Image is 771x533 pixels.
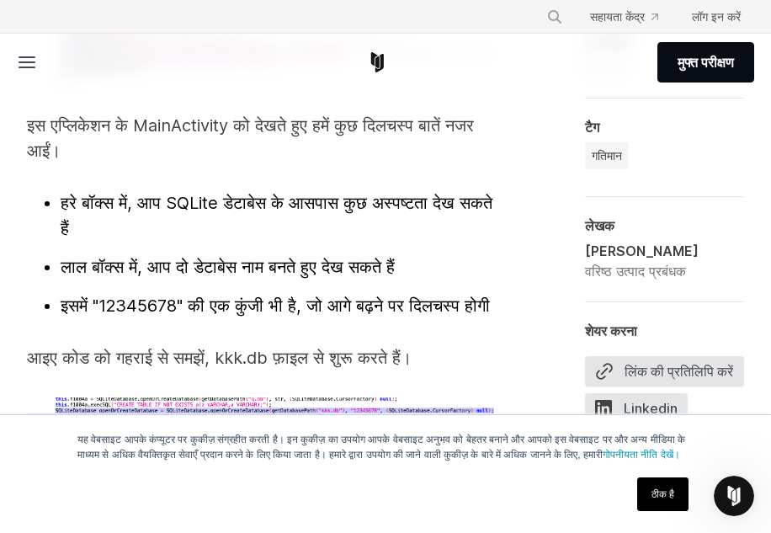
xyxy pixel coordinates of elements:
font: [PERSON_NAME] [585,243,699,259]
div: नेविगेशन मेनू [533,2,754,32]
iframe: इंटरकॉम लाइव चैट [714,476,754,516]
font: हरे बॉक्स में, आप SQLite डेटाबेस के आसपास कुछ अस्पष्टता देख सकते हैं [61,193,492,238]
font: वरिष्ठ उत्पाद प्रबंधक [585,263,686,280]
a: गोपनीयता नीति देखें। [603,449,680,461]
font: शेयर करना [585,322,637,339]
a: ठीक है [637,477,689,511]
button: खोज [540,2,570,32]
a: मुफ्त परीक्षण [657,42,754,83]
a: कोरेलियम होम [367,52,388,72]
a: Linkedin [585,393,698,430]
button: लिंक की प्रतिलिपि करें [585,356,744,386]
font: टैग [585,119,599,136]
font: इसमें "12345678" की एक कुंजी भी है, जो आगे बढ़ने पर दिलचस्प होगी [61,296,490,316]
img: kkk.db फ़ाइल का स्क्रीनशॉट [27,397,496,432]
font: सहायता केंद्र [590,9,645,24]
font: आइए कोड को गहराई से समझें, kkk.db फ़ाइल से शुरू करते हैं। [27,348,412,368]
font: ठीक है [651,488,674,500]
font: लेखक [585,217,614,234]
font: इस एप्लिकेशन के MainActivity को देखते हुए हमें कुछ दिलचस्प बातें नजर आईं। [27,115,474,161]
a: गतिमान [585,142,629,169]
font: Linkedin [624,400,678,417]
font: गतिमान [592,148,622,163]
font: लॉग इन करें [692,9,741,24]
font: यह वेबसाइट आपके कंप्यूटर पर कुकीज़ संग्रहीत करती है। इन कुकीज़ का उपयोग आपके वेबसाइट अनुभव को बेह... [77,434,685,461]
font: मुफ्त परीक्षण [678,54,734,71]
font: लाल बॉक्स में, आप दो डेटाबेस नाम बनते हुए देख सकते हैं [61,257,395,277]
